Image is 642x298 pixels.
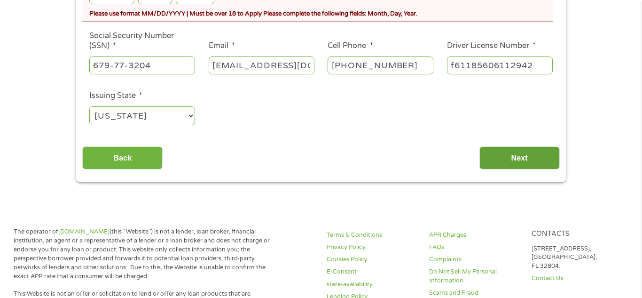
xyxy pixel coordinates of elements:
[328,56,433,74] input: (541) 754-3010
[82,146,163,169] input: Back
[89,56,195,74] input: 078-05-1120
[89,6,553,19] div: Please use format MM/DD/YYYY | Must be over 18 to Apply Please complete the following fields: Mon...
[447,41,536,51] label: Driver License Number
[58,228,110,235] a: [DOMAIN_NAME]
[327,243,418,252] a: Privacy Policy
[327,280,418,289] a: state-availability
[89,31,195,51] label: Social Security Number (SSN)
[327,267,418,276] a: E-Consent
[328,41,373,51] label: Cell Phone
[327,255,418,264] a: Cookies Policy
[14,227,279,281] p: The operator of (this “Website”) is not a lender, loan broker, financial institution, an agent or...
[89,91,142,101] label: Issuing State
[429,289,520,298] a: Scams and Fraud
[429,231,520,240] a: APR Charges
[429,255,520,264] a: Complaints
[209,41,235,51] label: Email
[209,56,314,74] input: john@gmail.com
[532,274,623,283] a: Contact Us
[532,244,623,271] p: [STREET_ADDRESS], [GEOGRAPHIC_DATA], FL 32804.
[429,267,520,285] a: Do Not Sell My Personal Information
[429,243,520,252] a: FAQs
[327,231,418,240] a: Terms & Conditions
[532,230,623,239] h4: Contacts
[479,146,560,169] input: Next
